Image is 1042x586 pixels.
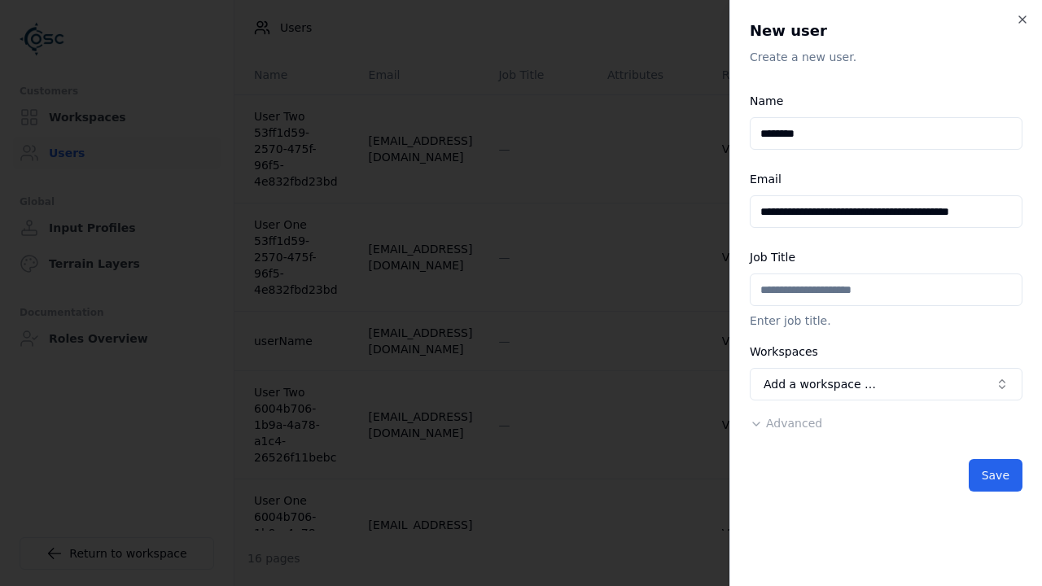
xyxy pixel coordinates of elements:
[764,376,876,392] span: Add a workspace …
[750,251,795,264] label: Job Title
[750,49,1022,65] p: Create a new user.
[750,20,1022,42] h2: New user
[766,417,822,430] span: Advanced
[750,345,818,358] label: Workspaces
[969,459,1022,492] button: Save
[750,173,781,186] label: Email
[750,94,783,107] label: Name
[750,313,1022,329] p: Enter job title.
[750,415,822,431] button: Advanced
